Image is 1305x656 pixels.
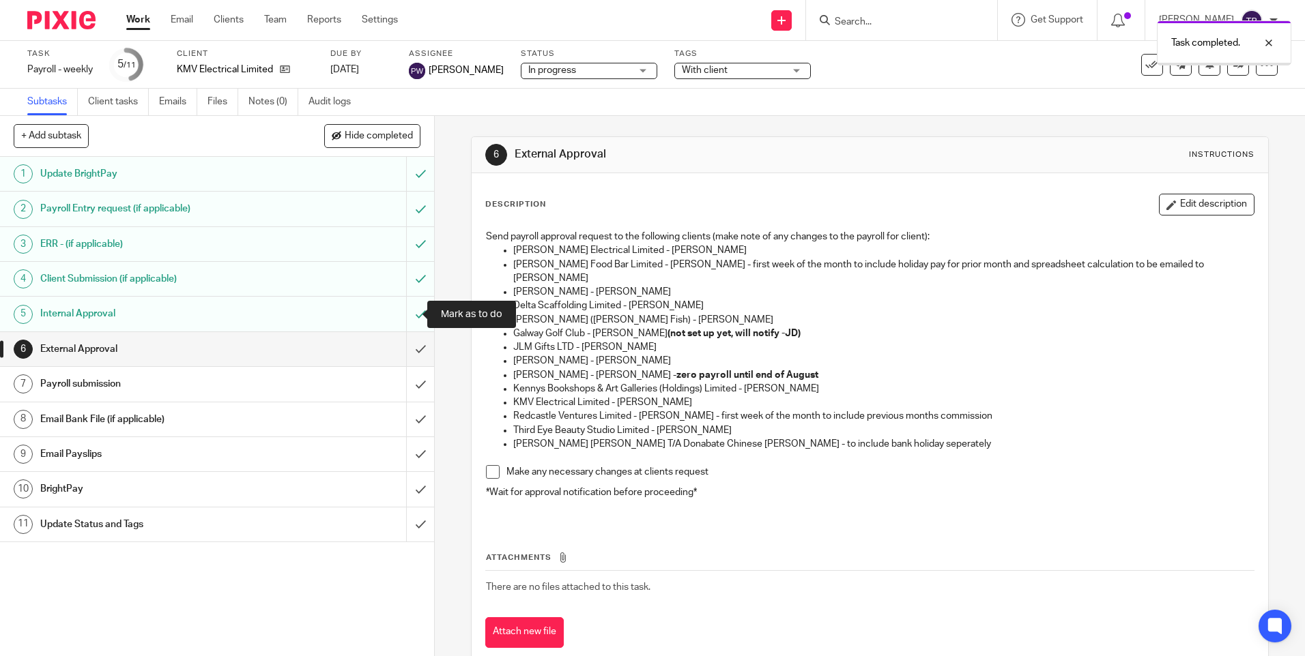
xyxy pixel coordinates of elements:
a: Notes (0) [248,89,298,115]
p: Description [485,199,546,210]
div: 7 [14,374,33,393]
a: Email [171,13,193,27]
p: [PERSON_NAME] Food Bar Limited - [PERSON_NAME] - first week of the month to include holiday pay f... [513,258,1253,286]
p: Make any necessary changes at clients request [506,465,1253,479]
a: Emails [159,89,197,115]
div: 11 [14,515,33,534]
p: Galway Golf Club - [PERSON_NAME] [513,327,1253,340]
p: Kennys Bookshops & Art Galleries (Holdings) Limited - [PERSON_NAME] [513,382,1253,396]
p: Task completed. [1171,36,1240,50]
img: Pixie [27,11,96,29]
h1: Client Submission (if applicable) [40,269,275,289]
p: [PERSON_NAME] - [PERSON_NAME] [513,354,1253,368]
label: Status [521,48,657,59]
a: Subtasks [27,89,78,115]
label: Assignee [409,48,504,59]
span: [DATE] [330,65,359,74]
span: In progress [528,65,576,75]
h1: Update Status and Tags [40,514,275,535]
label: Task [27,48,93,59]
h1: Email Bank File (if applicable) [40,409,275,430]
p: Redcastle Ventures Limited - [PERSON_NAME] - first week of the month to include previous months c... [513,409,1253,423]
div: Payroll - weekly [27,63,93,76]
img: svg%3E [409,63,425,79]
h1: Update BrightPay [40,164,275,184]
p: KMV Electrical Limited [177,63,273,76]
h1: External Approval [40,339,275,359]
p: Delta Scaffolding Limited - [PERSON_NAME] [513,299,1253,312]
strong: (not set up yet, will notify -JD) [668,329,801,338]
h1: Payroll Entry request (if applicable) [40,198,275,219]
h1: Payroll submission [40,374,275,394]
span: With client [682,65,728,75]
div: Instructions [1189,149,1254,160]
p: KMV Electrical Limited - [PERSON_NAME] [513,396,1253,409]
span: There are no files attached to this task. [486,582,650,592]
div: 5 [14,305,33,324]
span: [PERSON_NAME] [429,63,504,77]
div: 1 [14,164,33,183]
h1: BrightPay [40,479,275,499]
a: Reports [307,13,341,27]
p: [PERSON_NAME] - [PERSON_NAME] - [513,368,1253,382]
a: Team [264,13,287,27]
p: JLM Gifts LTD - [PERSON_NAME] [513,340,1253,354]
label: Due by [330,48,392,59]
button: Attach new file [485,617,564,648]
a: Work [126,13,150,27]
div: 2 [14,200,33,219]
div: 6 [14,340,33,359]
h1: ERR - (if applicable) [40,234,275,254]
a: Files [207,89,238,115]
button: Hide completed [324,124,420,147]
small: /11 [124,61,136,69]
p: Third Eye Beauty Studio Limited - [PERSON_NAME] [513,423,1253,437]
img: svg%3E [1241,10,1263,31]
div: 6 [485,144,507,166]
div: 5 [117,57,136,72]
span: Attachments [486,554,551,561]
button: + Add subtask [14,124,89,147]
p: *Wait for approval notification before proceeding* [486,486,1253,499]
div: 4 [14,269,33,288]
div: 9 [14,445,33,464]
a: Audit logs [309,89,361,115]
label: Client [177,48,313,59]
div: 3 [14,235,33,254]
div: 10 [14,479,33,498]
a: Settings [362,13,398,27]
p: [PERSON_NAME] Electrical Limited - [PERSON_NAME] [513,243,1253,257]
p: [PERSON_NAME] ([PERSON_NAME] Fish) - [PERSON_NAME] [513,313,1253,327]
a: Clients [214,13,244,27]
span: Hide completed [345,131,413,142]
div: 8 [14,410,33,429]
h1: Email Payslips [40,444,275,464]
p: Send payroll approval request to the following clients (make note of any changes to the payroll f... [486,230,1253,243]
strong: zero payroll until end of August [676,370,818,380]
a: Client tasks [88,89,149,115]
p: [PERSON_NAME] [PERSON_NAME] T/A Donabate Chinese [PERSON_NAME] - to include bank holiday seperately [513,437,1253,451]
h1: External Approval [515,147,899,162]
h1: Internal Approval [40,303,275,324]
button: Edit description [1159,194,1254,215]
p: [PERSON_NAME] - [PERSON_NAME] [513,285,1253,299]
